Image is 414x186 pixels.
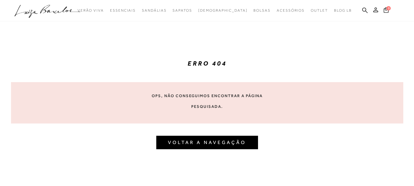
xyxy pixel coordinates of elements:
a: VOLTAR A NAVEGAÇÃO [168,139,246,145]
a: noSubCategoriesText [173,5,192,16]
a: noSubCategoriesText [110,5,136,16]
a: BLOG LB [334,5,352,16]
span: Sandálias [142,8,166,13]
span: Outlet [311,8,328,13]
span: Essenciais [110,8,136,13]
a: noSubCategoriesText [311,5,328,16]
a: noSubCategoriesText [142,5,166,16]
p: Ops, não conseguimos encontrar a página pesquisada. [148,90,266,112]
span: Sapatos [173,8,192,13]
strong: ERRO 404 [188,59,227,67]
button: 0 [382,7,390,15]
span: Verão Viva [78,8,104,13]
span: Bolsas [253,8,271,13]
a: noSubCategoriesText [78,5,104,16]
span: Acessórios [277,8,305,13]
a: noSubCategoriesText [253,5,271,16]
button: VOLTAR A NAVEGAÇÃO [156,136,258,149]
a: noSubCategoriesText [198,5,248,16]
span: BLOG LB [334,8,352,13]
span: 0 [386,6,391,10]
span: [DEMOGRAPHIC_DATA] [198,8,248,13]
a: noSubCategoriesText [277,5,305,16]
